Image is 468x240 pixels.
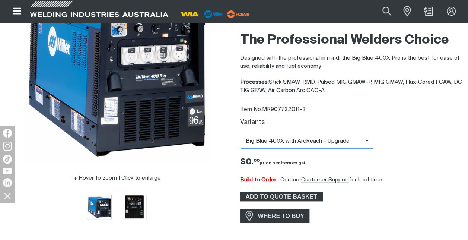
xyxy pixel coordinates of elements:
[3,168,12,174] img: YouTube
[122,195,147,219] button: Go to slide 2
[240,78,462,95] div: Stick SMAW, RMD, Pulsed MIG GMAW-P, MIG GMAW, Flux-Cored FCAW, DC TIG GTAW, Air Carbon Arc CAC-A
[3,155,12,164] img: TikTok
[87,195,112,219] button: Go to slide 1
[240,32,462,48] h2: The Professional Welders Choice
[240,105,462,114] div: Item No. MR907732011-3
[69,174,165,183] button: Hover to zoom | Click to enlarge
[225,11,252,17] a: miller
[3,129,12,138] img: Facebook
[240,79,269,85] strong: Processes:
[240,119,265,126] label: Variants
[253,210,309,222] span: WHERE TO BUY
[87,195,111,219] img: Big Blue 400X Pro with ArcReach
[240,192,323,202] button: Add Big Blue 400X Pro Kubota w/ Arcreach Tec Full U/Gr to the shopping cart
[122,195,146,219] img: Big Blue 400X Pro with ArcReach
[3,142,12,151] img: Instagram
[240,137,365,146] span: Big Blue 400X with ArcReach - Upgrade
[240,54,462,71] p: Designed with the professional in mind, the Big Blue 400X Pro is the best for ease of use, reliab...
[374,3,399,20] button: Search products
[241,192,322,202] span: ADD TO QUOTE BASKET
[1,189,14,202] img: hide socials
[301,177,349,183] a: Customer Support
[240,209,310,222] a: WHERE TO BUY
[3,178,12,187] img: LinkedIn
[225,9,252,20] img: miller
[254,158,260,162] sup: 00
[240,176,462,184] div: - Contact for lead time.
[240,158,306,166] span: $0.
[240,177,276,183] span: Build to Order
[422,7,434,16] a: Shopping cart (0 product(s))
[364,3,399,20] input: Product name or item number...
